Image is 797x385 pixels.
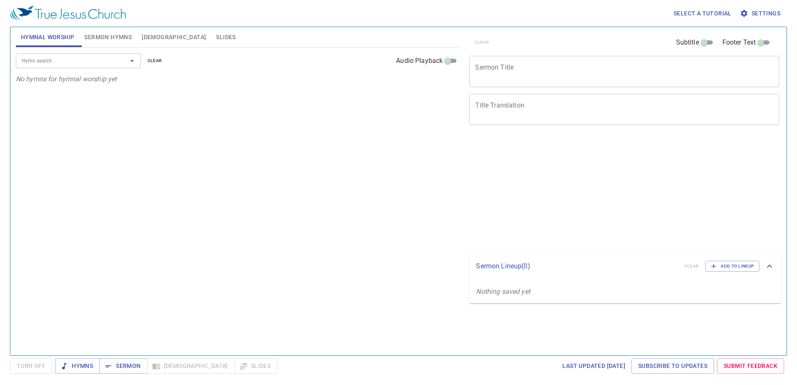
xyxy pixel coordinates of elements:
[638,361,707,371] span: Subscribe to Updates
[148,57,162,65] span: clear
[738,6,784,21] button: Settings
[676,37,699,47] span: Subtitle
[62,361,93,371] span: Hymns
[55,358,100,374] button: Hymns
[674,8,732,19] span: Select a tutorial
[705,261,759,272] button: Add to Lineup
[396,56,443,66] span: Audio Playback
[466,134,718,249] iframe: from-child
[670,6,735,21] button: Select a tutorial
[106,361,140,371] span: Sermon
[632,358,714,374] a: Subscribe to Updates
[216,32,236,42] span: Slides
[16,75,117,83] i: No hymns for hymnal worship yet
[722,37,756,47] span: Footer Text
[126,55,138,67] button: Open
[559,358,629,374] a: Last updated [DATE]
[143,56,167,66] button: clear
[10,6,126,21] img: True Jesus Church
[724,361,777,371] span: Submit Feedback
[742,8,780,19] span: Settings
[469,252,781,280] div: Sermon Lineup(0)clearAdd to Lineup
[562,361,625,371] span: Last updated [DATE]
[142,32,206,42] span: [DEMOGRAPHIC_DATA]
[21,32,75,42] span: Hymnal Worship
[99,358,147,374] button: Sermon
[476,261,677,271] p: Sermon Lineup ( 0 )
[711,262,754,270] span: Add to Lineup
[476,287,530,295] i: Nothing saved yet
[84,32,132,42] span: Sermon Hymns
[717,358,784,374] a: Submit Feedback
